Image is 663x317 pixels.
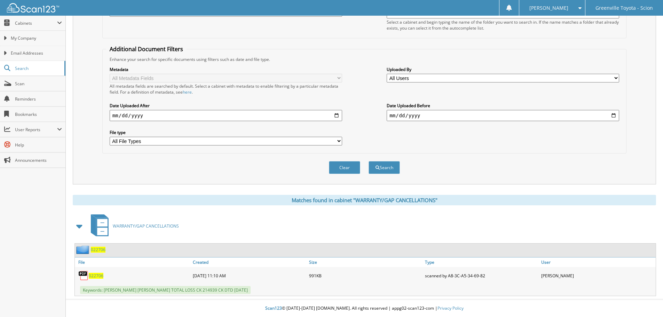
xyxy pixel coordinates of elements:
[11,50,62,56] span: Email Addresses
[387,66,619,72] label: Uploaded By
[76,245,91,254] img: folder2.png
[91,247,105,253] a: 022706
[15,111,62,117] span: Bookmarks
[66,300,663,317] div: © [DATE]-[DATE] [DOMAIN_NAME]. All rights reserved | appg02-scan123-com |
[191,257,307,267] a: Created
[78,270,89,281] img: PDF.png
[106,56,623,62] div: Enhance your search for specific documents using filters such as date and file type.
[423,269,539,283] div: scanned by A8-3C-A5-34-69-82
[329,161,360,174] button: Clear
[15,96,62,102] span: Reminders
[423,257,539,267] a: Type
[307,257,424,267] a: Size
[113,223,179,229] span: WARRANTY/GAP CANCELLATIONS
[110,103,342,109] label: Date Uploaded After
[15,65,61,71] span: Search
[183,89,192,95] a: here
[15,142,62,148] span: Help
[110,83,342,95] div: All metadata fields are searched by default. Select a cabinet with metadata to enable filtering b...
[539,257,656,267] a: User
[387,110,619,121] input: end
[539,269,656,283] div: [PERSON_NAME]
[11,35,62,41] span: My Company
[89,273,103,279] a: 022706
[369,161,400,174] button: Search
[595,6,653,10] span: Greenville Toyota - Scion
[437,305,464,311] a: Privacy Policy
[87,212,179,240] a: WARRANTY/GAP CANCELLATIONS
[75,257,191,267] a: File
[387,19,619,31] div: Select a cabinet and begin typing the name of the folder you want to search in. If the name match...
[15,127,57,133] span: User Reports
[110,129,342,135] label: File type
[191,269,307,283] div: [DATE] 11:10 AM
[7,3,59,13] img: scan123-logo-white.svg
[265,305,282,311] span: Scan123
[80,286,251,294] span: Keywords: [PERSON_NAME] [PERSON_NAME] TOTAL LOSS CK 214939 CK DTD [DATE]
[73,195,656,205] div: Matches found in cabinet "WARRANTY/GAP CANCELLATIONS"
[307,269,424,283] div: 991KB
[110,110,342,121] input: start
[15,20,57,26] span: Cabinets
[387,103,619,109] label: Date Uploaded Before
[110,66,342,72] label: Metadata
[15,157,62,163] span: Announcements
[106,45,187,53] legend: Additional Document Filters
[15,81,62,87] span: Scan
[529,6,568,10] span: [PERSON_NAME]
